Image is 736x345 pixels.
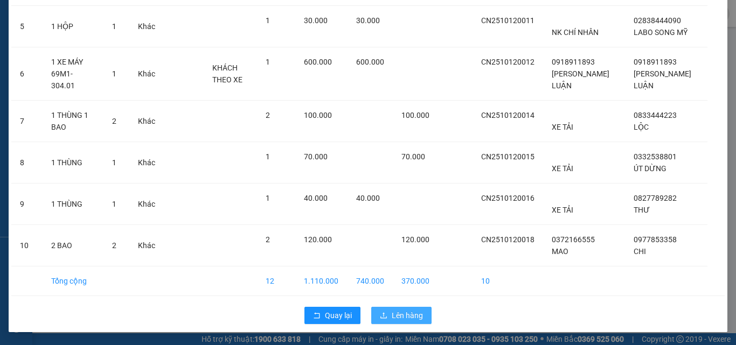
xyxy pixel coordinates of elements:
[401,152,425,161] span: 70.000
[11,101,43,142] td: 7
[266,111,270,119] span: 2
[112,69,116,78] span: 1
[257,266,295,296] td: 12
[552,123,573,131] span: XE TẢI
[325,309,352,321] span: Quay lại
[481,16,534,25] span: CN2510120011
[304,58,332,66] span: 600.000
[380,312,387,320] span: upload
[112,158,116,167] span: 1
[634,164,666,173] span: ÚT DỪNG
[43,225,103,266] td: 2 BAO
[552,206,573,214] span: XE TẢI
[634,16,681,25] span: 02838444090
[43,266,103,296] td: Tổng cộng
[348,266,393,296] td: 740.000
[266,58,270,66] span: 1
[634,69,691,90] span: [PERSON_NAME] LUẬN
[11,225,43,266] td: 10
[481,235,534,244] span: CN2510120018
[11,184,43,225] td: 9
[43,142,103,184] td: 1 THÙNG
[304,194,328,202] span: 40.000
[552,247,568,256] span: MAO
[313,312,321,320] span: rollback
[43,184,103,225] td: 1 THÙNG
[634,247,646,256] span: CHI
[634,206,650,214] span: THƯ
[473,266,543,296] td: 10
[304,111,332,119] span: 100.000
[11,6,43,47] td: 5
[634,152,677,161] span: 0332538801
[129,101,164,142] td: Khác
[266,152,270,161] span: 1
[295,266,348,296] td: 1.110.000
[11,142,43,184] td: 8
[11,47,43,101] td: 6
[43,6,103,47] td: 1 HỘP
[43,47,103,101] td: 1 XE MÁY 69M1-304.01
[634,123,649,131] span: LỘC
[401,235,429,244] span: 120.000
[392,309,423,321] span: Lên hàng
[481,58,534,66] span: CN2510120012
[552,69,609,90] span: [PERSON_NAME] LUẬN
[634,194,677,202] span: 0827789282
[304,152,328,161] span: 70.000
[112,241,116,250] span: 2
[43,101,103,142] td: 1 THÙNG 1 BAO
[634,28,688,37] span: LABO SONG MỸ
[112,22,116,31] span: 1
[356,16,380,25] span: 30.000
[401,111,429,119] span: 100.000
[212,64,242,84] span: KHÁCH THEO XE
[266,194,270,202] span: 1
[371,307,432,324] button: uploadLên hàng
[112,117,116,125] span: 2
[481,194,534,202] span: CN2510120016
[304,16,328,25] span: 30.000
[112,200,116,208] span: 1
[634,235,677,244] span: 0977853358
[266,16,270,25] span: 1
[552,164,573,173] span: XE TẢI
[552,28,599,37] span: NK CHÍ NHÂN
[304,235,332,244] span: 120.000
[129,225,164,266] td: Khác
[552,58,595,66] span: 0918911893
[356,194,380,202] span: 40.000
[129,184,164,225] td: Khác
[129,6,164,47] td: Khác
[129,47,164,101] td: Khác
[481,152,534,161] span: CN2510120015
[356,58,384,66] span: 600.000
[304,307,360,324] button: rollbackQuay lại
[266,235,270,244] span: 2
[481,111,534,119] span: CN2510120014
[129,142,164,184] td: Khác
[634,58,677,66] span: 0918911893
[552,235,595,244] span: 0372166555
[393,266,438,296] td: 370.000
[634,111,677,119] span: 0833444223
